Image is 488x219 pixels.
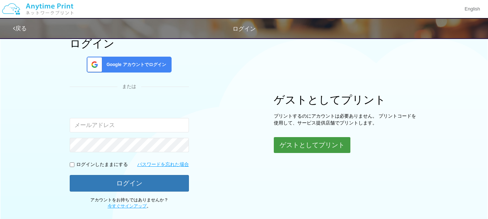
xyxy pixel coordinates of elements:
p: アカウントをお持ちではありませんか？ [70,197,189,209]
p: プリントするのにアカウントは必要ありません。 プリントコードを使用して、サービス提供店舗でプリントします。 [274,113,418,126]
a: 戻る [13,25,27,31]
span: Google アカウントでログイン [104,62,166,68]
h1: ログイン [70,38,189,49]
div: または [70,83,189,90]
p: ログインしたままにする [76,161,128,168]
h1: ゲストとしてプリント [274,94,418,106]
a: パスワードを忘れた場合 [137,161,189,168]
span: ログイン [233,26,256,32]
span: 。 [108,203,151,209]
a: 今すぐサインアップ [108,203,147,209]
button: ログイン [70,175,189,192]
input: メールアドレス [70,118,189,132]
button: ゲストとしてプリント [274,137,350,153]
